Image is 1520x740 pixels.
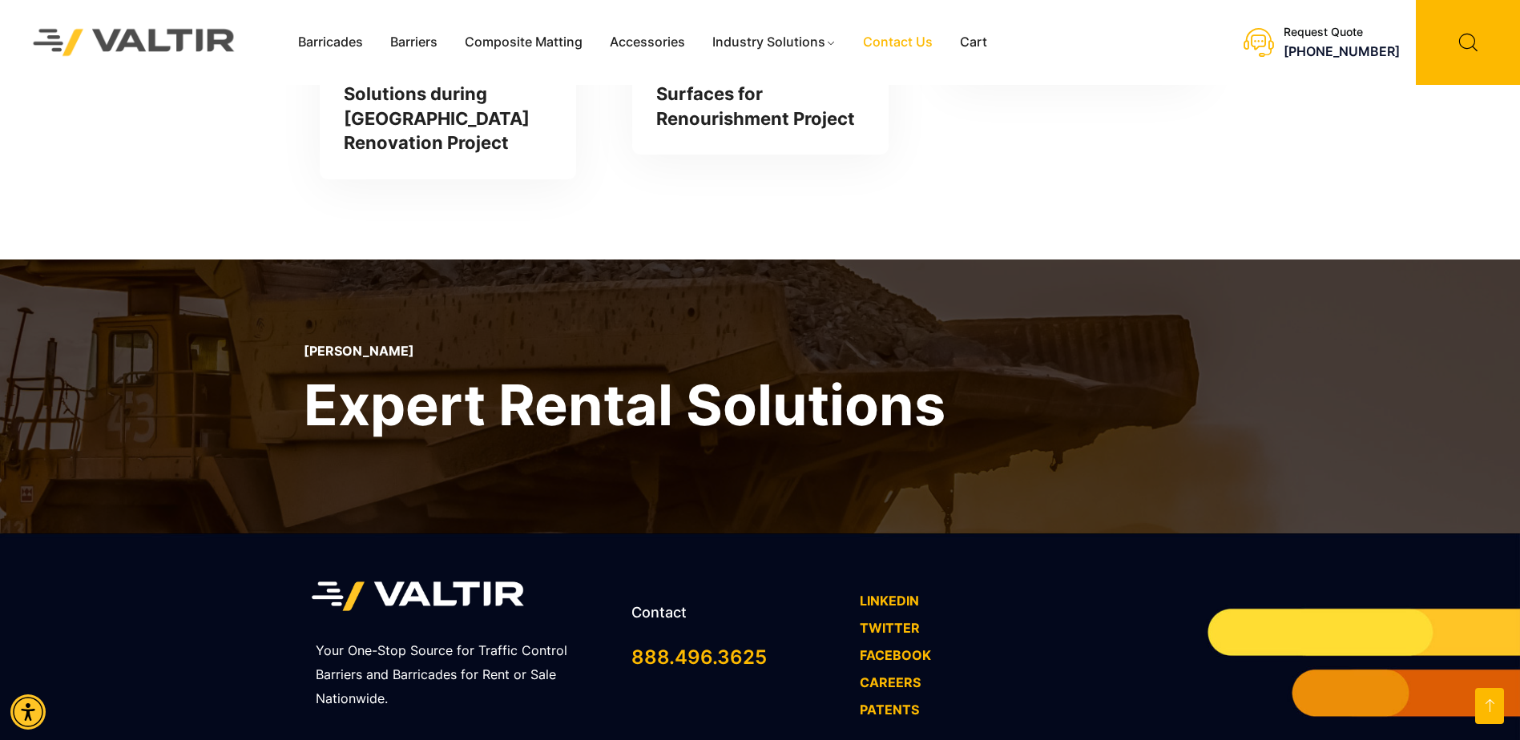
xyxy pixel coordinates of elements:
[284,30,377,54] a: Barricades
[860,593,919,609] a: LINKEDIN - open in a new tab
[860,647,931,663] a: FACEBOOK - open in a new tab
[10,694,46,730] div: Accessibility Menu
[316,639,611,711] p: Your One-Stop Source for Traffic Control Barriers and Barricades for Rent or Sale Nationwide.
[1284,26,1400,39] div: Request Quote
[860,620,920,636] a: TWITTER - open in a new tab
[377,30,451,54] a: Barriers
[451,30,596,54] a: Composite Matting
[946,30,1001,54] a: Cart
[304,368,945,441] h2: Expert Rental Solutions
[312,573,524,619] img: Valtir Rentals
[699,30,850,54] a: Industry Solutions
[1475,688,1504,724] a: Open this option
[631,604,844,621] h2: Contact
[860,702,919,718] a: PATENTS
[1284,43,1400,59] a: call (888) 496-3625
[12,8,256,78] img: Valtir Rentals
[304,344,945,359] p: [PERSON_NAME]
[631,645,767,669] a: call 888.496.3625
[860,674,921,690] a: CAREERS
[849,30,946,54] a: Contact Us
[596,30,699,54] a: Accessories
